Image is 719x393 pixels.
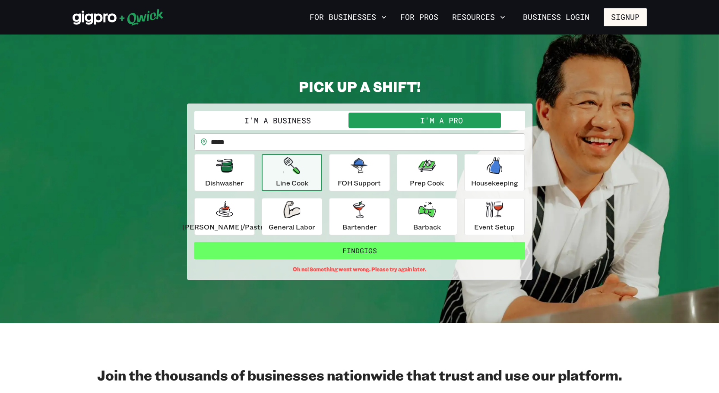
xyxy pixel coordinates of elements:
[360,113,523,128] button: I'm a Pro
[329,198,390,235] button: Bartender
[338,178,381,188] p: FOH Support
[262,154,322,191] button: Line Cook
[397,154,457,191] button: Prep Cook
[464,154,525,191] button: Housekeeping
[194,154,255,191] button: Dishwasher
[182,222,267,232] p: [PERSON_NAME]/Pastry
[73,366,647,384] h2: Join the thousands of businesses nationwide that trust and use our platform.
[474,222,515,232] p: Event Setup
[410,178,444,188] p: Prep Cook
[449,10,509,25] button: Resources
[276,178,308,188] p: Line Cook
[194,198,255,235] button: [PERSON_NAME]/Pastry
[464,198,525,235] button: Event Setup
[604,8,647,26] button: Signup
[397,198,457,235] button: Barback
[187,78,532,95] h2: PICK UP A SHIFT!
[293,266,426,273] span: Oh no! Something went wrong. Please try again later.
[194,242,525,259] button: FindGigs
[516,8,597,26] a: Business Login
[471,178,518,188] p: Housekeeping
[196,113,360,128] button: I'm a Business
[306,10,390,25] button: For Businesses
[397,10,442,25] a: For Pros
[205,178,244,188] p: Dishwasher
[269,222,315,232] p: General Labor
[329,154,390,191] button: FOH Support
[342,222,377,232] p: Bartender
[413,222,441,232] p: Barback
[262,198,322,235] button: General Labor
